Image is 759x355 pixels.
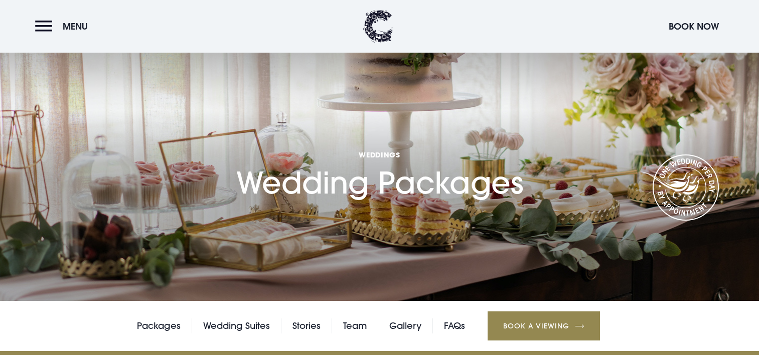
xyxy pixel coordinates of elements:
[343,318,367,333] a: Team
[63,21,88,32] span: Menu
[236,105,523,200] h1: Wedding Packages
[137,318,181,333] a: Packages
[203,318,270,333] a: Wedding Suites
[236,150,523,159] span: Weddings
[35,16,93,37] button: Menu
[363,10,393,43] img: Clandeboye Lodge
[444,318,465,333] a: FAQs
[488,311,600,340] a: Book a Viewing
[389,318,421,333] a: Gallery
[292,318,321,333] a: Stories
[664,16,724,37] button: Book Now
